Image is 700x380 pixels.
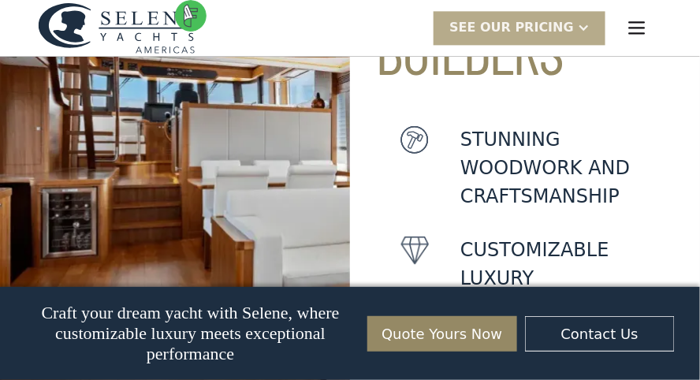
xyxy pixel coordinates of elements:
[460,236,633,292] p: customizable luxury
[400,236,429,264] img: icon
[38,2,195,54] a: home
[612,2,662,53] div: menu
[367,316,517,352] a: Quote Yours Now
[38,2,195,54] img: logo
[25,303,356,364] p: Craft your dream yacht with Selene, where customizable luxury meets exceptional performance
[434,11,605,45] div: SEE Our Pricing
[460,125,633,210] p: Stunning woodwork and craftsmanship
[525,316,675,352] a: Contact Us
[303,18,585,81] span: Builders
[449,18,574,37] div: SEE Our Pricing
